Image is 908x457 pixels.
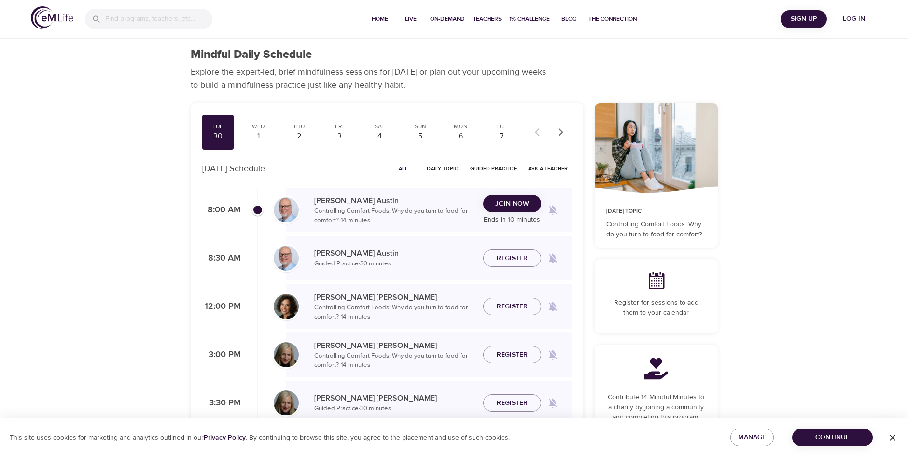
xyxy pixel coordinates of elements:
[314,392,475,404] p: [PERSON_NAME] [PERSON_NAME]
[314,195,475,207] p: [PERSON_NAME] Austin
[449,131,473,142] div: 6
[835,13,873,25] span: Log in
[509,14,550,24] span: 1% Challenge
[606,207,706,216] p: [DATE] Topic
[541,295,564,318] span: Remind me when a class goes live every Tuesday at 12:00 PM
[497,349,528,361] span: Register
[427,164,459,173] span: Daily Topic
[524,161,572,176] button: Ask a Teacher
[202,162,265,175] p: [DATE] Schedule
[274,246,299,271] img: Jim_Austin_Headshot_min.jpg
[489,131,514,142] div: 7
[408,131,433,142] div: 5
[541,247,564,270] span: Remind me when a class goes live every Tuesday at 8:30 AM
[541,391,564,415] span: Remind me when a class goes live every Tuesday at 3:30 PM
[473,14,502,24] span: Teachers
[274,294,299,319] img: Ninette_Hupp-min.jpg
[191,48,312,62] h1: Mindful Daily Schedule
[606,392,706,423] p: Contribute 14 Mindful Minutes to a charity by joining a community and completing this program.
[831,10,877,28] button: Log in
[489,123,514,131] div: Tue
[541,343,564,366] span: Remind me when a class goes live every Tuesday at 3:00 PM
[497,252,528,264] span: Register
[314,207,475,225] p: Controlling Comfort Foods: Why do you turn to food for comfort? · 14 minutes
[202,300,241,313] p: 12:00 PM
[430,14,465,24] span: On-Demand
[202,348,241,361] p: 3:00 PM
[314,303,475,322] p: Controlling Comfort Foods: Why do you turn to food for comfort? · 14 minutes
[784,13,823,25] span: Sign Up
[274,342,299,367] img: Diane_Renz-min.jpg
[388,161,419,176] button: All
[368,123,392,131] div: Sat
[483,195,541,213] button: Join Now
[202,252,241,265] p: 8:30 AM
[314,248,475,259] p: [PERSON_NAME] Austin
[202,204,241,217] p: 8:00 AM
[792,429,873,446] button: Continue
[606,220,706,240] p: Controlling Comfort Foods: Why do you turn to food for comfort?
[408,123,433,131] div: Sun
[738,431,766,443] span: Manage
[327,123,351,131] div: Fri
[483,215,541,225] p: Ends in 10 minutes
[528,164,568,173] span: Ask a Teacher
[274,390,299,415] img: Diane_Renz-min.jpg
[287,123,311,131] div: Thu
[781,10,827,28] button: Sign Up
[800,431,865,443] span: Continue
[246,123,270,131] div: Wed
[327,131,351,142] div: 3
[483,346,541,364] button: Register
[191,66,553,92] p: Explore the expert-led, brief mindfulness sessions for [DATE] or plan out your upcoming weeks to ...
[368,14,391,24] span: Home
[558,14,581,24] span: Blog
[105,9,212,29] input: Find programs, teachers, etc...
[274,197,299,222] img: Jim_Austin_Headshot_min.jpg
[423,161,462,176] button: Daily Topic
[483,249,541,267] button: Register
[466,161,520,176] button: Guided Practice
[392,164,415,173] span: All
[483,394,541,412] button: Register
[495,198,529,210] span: Join Now
[206,123,230,131] div: Tue
[606,298,706,318] p: Register for sessions to add them to your calendar
[588,14,637,24] span: The Connection
[314,404,475,414] p: Guided Practice · 30 minutes
[730,429,774,446] button: Manage
[368,131,392,142] div: 4
[287,131,311,142] div: 2
[449,123,473,131] div: Mon
[541,198,564,222] span: Remind me when a class goes live every Tuesday at 8:00 AM
[497,301,528,313] span: Register
[470,164,517,173] span: Guided Practice
[314,291,475,303] p: [PERSON_NAME] [PERSON_NAME]
[399,14,422,24] span: Live
[204,433,246,442] a: Privacy Policy
[483,298,541,316] button: Register
[202,397,241,410] p: 3:30 PM
[246,131,270,142] div: 1
[206,131,230,142] div: 30
[314,351,475,370] p: Controlling Comfort Foods: Why do you turn to food for comfort? · 14 minutes
[31,6,73,29] img: logo
[497,397,528,409] span: Register
[314,340,475,351] p: [PERSON_NAME] [PERSON_NAME]
[314,259,475,269] p: Guided Practice · 30 minutes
